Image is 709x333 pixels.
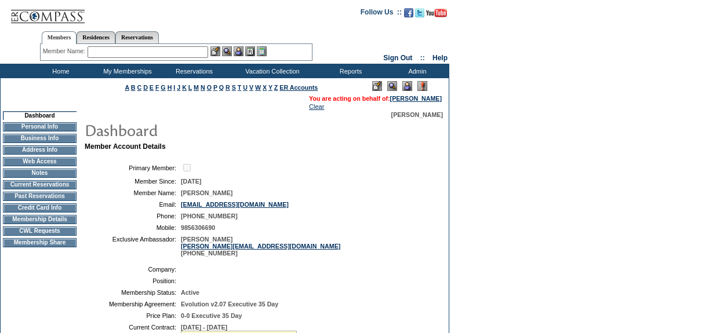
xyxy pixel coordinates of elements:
span: You are acting on behalf of: [309,95,442,102]
a: D [143,84,148,91]
img: Follow us on Twitter [415,8,424,17]
a: M [194,84,199,91]
td: Exclusive Ambassador: [89,236,176,257]
td: Business Info [3,134,77,143]
a: X [263,84,267,91]
td: Admin [383,64,449,78]
span: [PHONE_NUMBER] [181,213,238,219]
a: I [173,84,175,91]
a: Members [42,31,77,44]
td: Vacation Collection [226,64,316,78]
a: B [131,84,136,91]
span: Evolution v2.07 Executive 35 Day [181,301,278,308]
a: Become our fan on Facebook [404,12,413,19]
span: [PERSON_NAME] [391,111,443,118]
a: L [188,84,192,91]
img: b_edit.gif [210,46,220,56]
td: Reports [316,64,383,78]
img: b_calculator.gif [257,46,267,56]
img: View Mode [387,81,397,91]
td: Reservations [159,64,226,78]
a: V [249,84,253,91]
a: [EMAIL_ADDRESS][DOMAIN_NAME] [181,201,289,208]
span: [PERSON_NAME] [PHONE_NUMBER] [181,236,340,257]
a: Z [274,84,278,91]
a: P [213,84,217,91]
a: Residences [77,31,115,43]
td: Follow Us :: [361,7,402,21]
a: H [168,84,172,91]
td: Address Info [3,145,77,155]
span: :: [420,54,425,62]
td: Membership Agreement: [89,301,176,308]
img: View [222,46,232,56]
a: Y [268,84,272,91]
td: Home [26,64,93,78]
td: Membership Details [3,215,77,224]
a: A [125,84,129,91]
img: Impersonate [234,46,243,56]
td: My Memberships [93,64,159,78]
a: O [207,84,212,91]
td: Membership Status: [89,289,176,296]
td: Email: [89,201,176,208]
td: Member Name: [89,189,176,196]
a: N [201,84,205,91]
td: Notes [3,169,77,178]
td: Company: [89,266,176,273]
td: Past Reservations [3,192,77,201]
td: Position: [89,277,176,284]
a: Follow us on Twitter [415,12,424,19]
a: S [232,84,236,91]
a: Reservations [115,31,159,43]
a: [PERSON_NAME] [390,95,442,102]
img: Become our fan on Facebook [404,8,413,17]
td: Credit Card Info [3,203,77,213]
td: Price Plan: [89,312,176,319]
a: T [238,84,242,91]
a: Help [432,54,448,62]
td: Current Reservations [3,180,77,189]
img: pgTtlDashboard.gif [84,118,316,141]
td: Web Access [3,157,77,166]
span: [DATE] [181,178,201,185]
div: Member Name: [43,46,88,56]
a: W [255,84,261,91]
a: Clear [309,103,324,110]
td: Mobile: [89,224,176,231]
span: 0-0 Executive 35 Day [181,312,242,319]
td: Primary Member: [89,162,176,173]
a: Sign Out [383,54,412,62]
a: C [137,84,141,91]
img: Subscribe to our YouTube Channel [426,9,447,17]
a: ER Accounts [279,84,318,91]
a: G [161,84,165,91]
img: Impersonate [402,81,412,91]
img: Reservations [245,46,255,56]
span: Active [181,289,199,296]
td: Personal Info [3,122,77,131]
a: K [182,84,187,91]
a: [PERSON_NAME][EMAIL_ADDRESS][DOMAIN_NAME] [181,243,340,250]
td: Member Since: [89,178,176,185]
a: U [243,84,248,91]
a: J [177,84,180,91]
a: Subscribe to our YouTube Channel [426,12,447,19]
td: Phone: [89,213,176,219]
a: E [150,84,154,91]
span: [PERSON_NAME] [181,189,232,196]
img: Log Concern/Member Elevation [417,81,427,91]
a: Q [219,84,224,91]
span: 9856306690 [181,224,215,231]
span: [DATE] - [DATE] [181,324,227,331]
td: Dashboard [3,111,77,120]
td: Membership Share [3,238,77,247]
td: CWL Requests [3,226,77,236]
a: R [226,84,230,91]
b: Member Account Details [85,142,166,151]
a: F [155,84,159,91]
img: Edit Mode [372,81,382,91]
